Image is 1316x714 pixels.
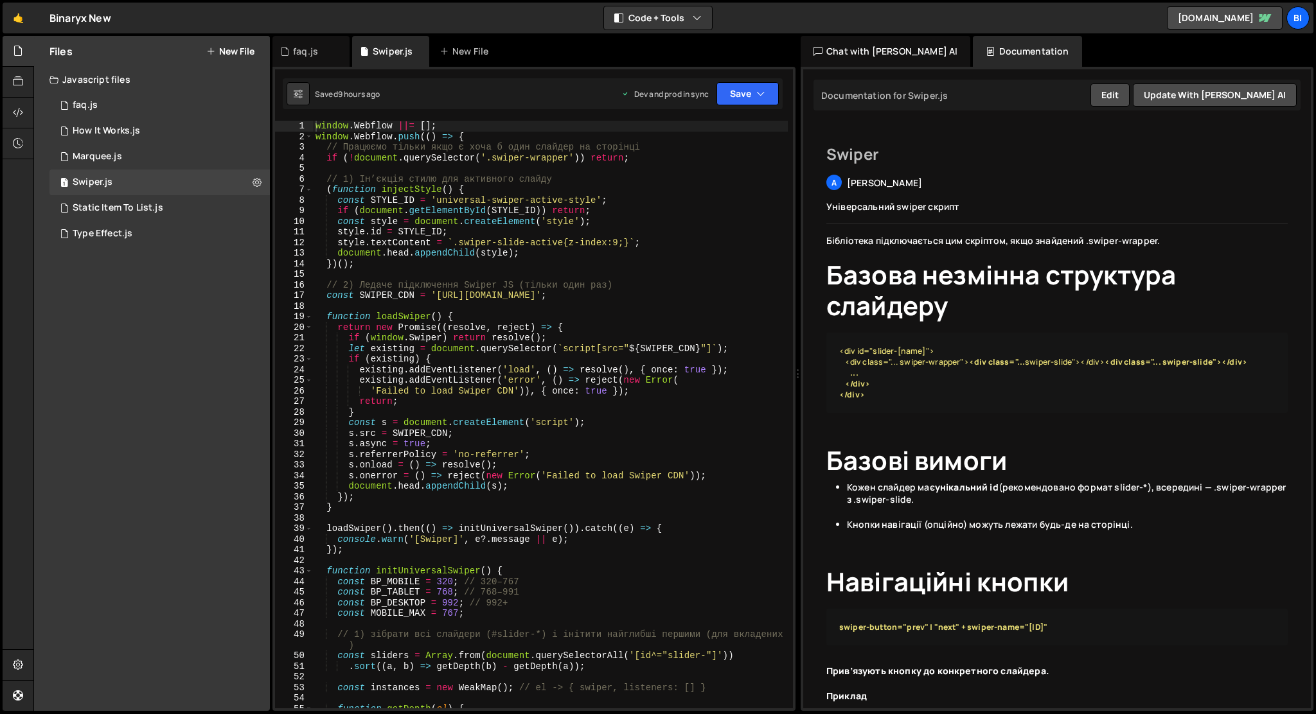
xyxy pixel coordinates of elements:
[275,290,313,301] div: 17
[275,322,313,333] div: 20
[73,177,112,188] div: Swiper.js
[73,151,122,162] div: Marquee.js
[275,354,313,365] div: 23
[275,449,313,460] div: 32
[275,163,313,174] div: 5
[826,665,1049,677] strong: Прив’язують кнопку до конкретного слайдера.
[275,153,313,164] div: 4
[275,471,313,482] div: 34
[275,142,313,153] div: 3
[275,534,313,545] div: 40
[275,195,313,206] div: 8
[206,46,254,57] button: New File
[275,460,313,471] div: 33
[275,375,313,386] div: 25
[373,45,413,58] div: Swiper.js
[826,566,1288,597] h1: Навігаційні кнопки
[275,386,313,397] div: 26
[275,121,313,132] div: 1
[969,356,1025,367] strong: <div class="...
[275,248,313,259] div: 13
[847,177,922,189] span: [PERSON_NAME]
[1133,83,1297,107] button: Update with [PERSON_NAME] AI
[621,89,709,100] div: Dev and prod in sync
[34,67,270,92] div: Javascript files
[275,184,313,195] div: 7
[1167,6,1283,30] a: [DOMAIN_NAME]
[826,690,867,702] strong: Приклад
[1286,6,1310,30] div: Bi
[275,544,313,555] div: 41
[1090,83,1130,107] button: Edit
[275,683,313,693] div: 53
[275,555,313,566] div: 42
[60,178,68,189] span: 1
[49,144,270,170] div: 16013/42868.js
[826,200,959,213] span: Універсальний swiper скрипт
[49,92,270,118] div: 16013/45421.js
[275,216,313,227] div: 10
[826,144,1288,164] h2: Swiper
[973,36,1081,67] div: Documentation
[275,587,313,598] div: 45
[73,228,132,239] div: Type Effect.js
[275,344,313,354] div: 22
[293,45,318,58] div: faq.js
[49,118,270,144] div: 16013/43845.js
[839,622,1047,632] strong: swiper-button="prev" | "next" + swiper-name="[ID]"
[275,439,313,449] div: 31
[315,89,380,100] div: Saved
[440,45,493,58] div: New File
[275,481,313,492] div: 35
[338,89,380,100] div: 9 hours ago
[73,100,98,111] div: faq.js
[275,269,313,280] div: 15
[275,492,313,503] div: 36
[826,445,1288,476] h1: Базові вимоги
[935,481,999,493] strong: унікальний id
[275,693,313,704] div: 54
[826,333,1288,414] pre: <div id="slider-[name]"> <div class="... swiper-wrapper"> swiper-slide"></div>
[847,518,1288,543] li: Кнопки навігації (опційно) можуть лежати будь-де на сторінці.
[275,566,313,577] div: 43
[49,10,111,26] div: Binaryx New
[826,259,1288,321] h1: Базова незмінна структура слайдеру
[826,234,1288,259] div: Бібліотека підключається цим скріптом, якщо знайдений .swiper-wrapper.
[275,132,313,143] div: 2
[275,238,313,248] div: 12
[49,221,270,247] div: 16013/42871.js
[275,619,313,630] div: 48
[275,174,313,185] div: 6
[275,396,313,407] div: 27
[831,177,837,188] span: A
[275,577,313,588] div: 44
[604,6,712,30] button: Code + Tools
[275,513,313,524] div: 38
[73,125,140,137] div: How It Works.js
[275,280,313,291] div: 16
[275,407,313,418] div: 28
[275,523,313,534] div: 39
[275,661,313,672] div: 51
[275,428,313,439] div: 30
[275,598,313,609] div: 46
[847,481,1288,519] li: Кожен слайдер має (рекомендовано формат slider-*), всередині — .swiper-wrapper з .swiper-slide.
[275,205,313,216] div: 9
[275,629,313,650] div: 49
[3,3,34,33] a: 🤙
[275,259,313,270] div: 14
[275,333,313,344] div: 21
[275,650,313,661] div: 50
[275,365,313,376] div: 24
[716,82,779,105] button: Save
[49,170,270,195] div: 16013/43338.js
[275,311,313,322] div: 19
[275,608,313,619] div: 47
[801,36,970,67] div: Chat with [PERSON_NAME] AI
[839,356,1247,400] strong: <div class="... swiper-slide"></div> ... </div> </div>
[817,89,948,101] div: Documentation for Swiper.js
[275,502,313,513] div: 37
[49,195,270,221] div: 16013/43335.js
[275,672,313,683] div: 52
[275,417,313,428] div: 29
